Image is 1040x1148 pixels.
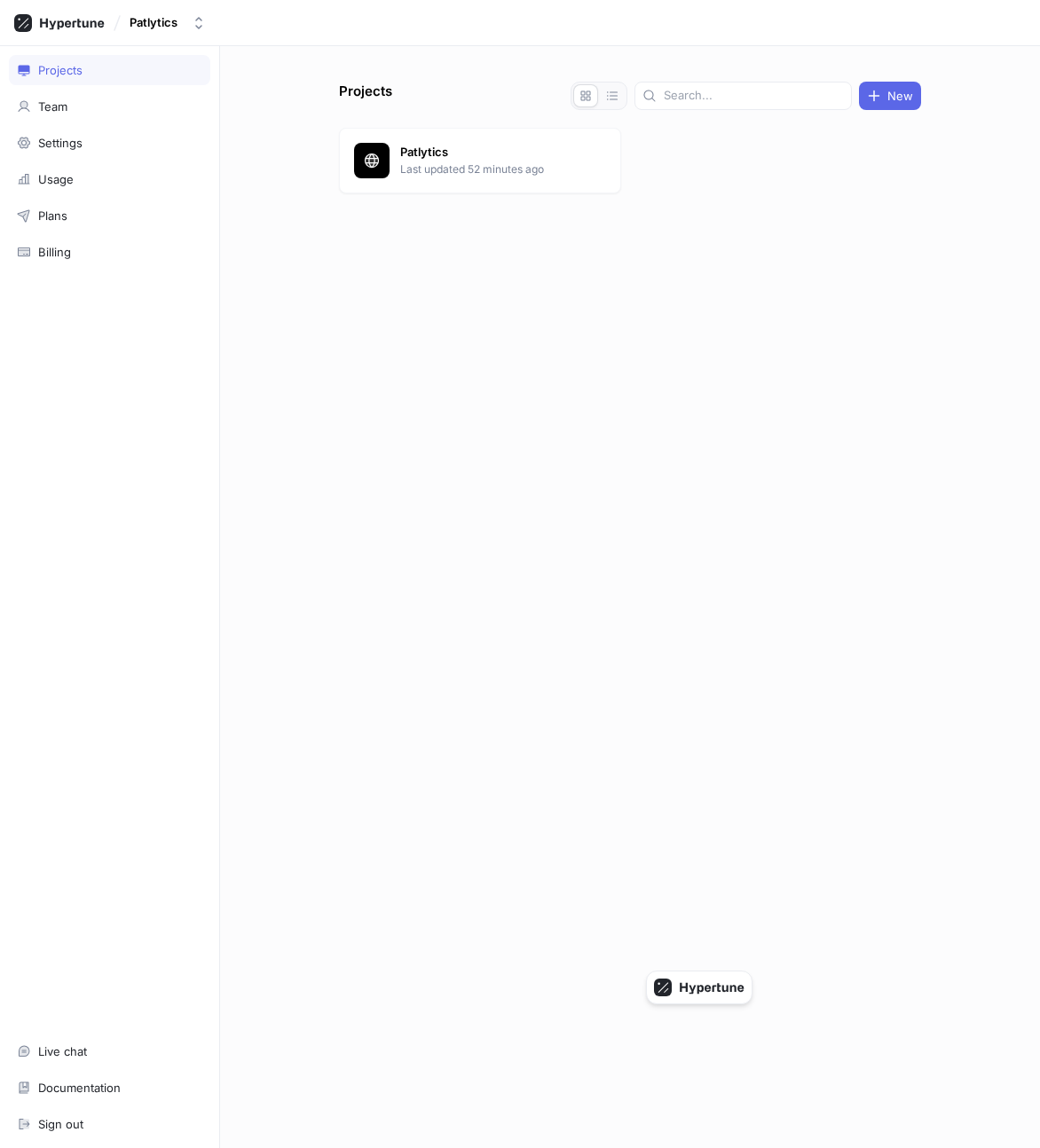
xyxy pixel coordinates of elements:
[339,82,392,110] p: Projects
[9,55,210,85] a: Projects
[38,1044,87,1058] div: Live chat
[122,8,213,37] button: Patlytics
[664,87,844,105] input: Search...
[9,1073,210,1103] a: Documentation
[9,201,210,231] a: Plans
[130,15,177,30] div: Patlytics
[859,82,921,110] button: New
[887,90,913,101] span: New
[9,91,210,122] a: Team
[9,164,210,194] a: Usage
[38,1081,121,1095] div: Documentation
[38,63,83,77] div: Projects
[38,245,71,259] div: Billing
[38,1117,83,1131] div: Sign out
[400,144,569,161] p: Patlytics
[38,136,83,150] div: Settings
[9,128,210,158] a: Settings
[38,172,74,186] div: Usage
[38,208,67,223] div: Plans
[9,237,210,267] a: Billing
[400,161,569,177] p: Last updated 52 minutes ago
[38,99,67,114] div: Team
